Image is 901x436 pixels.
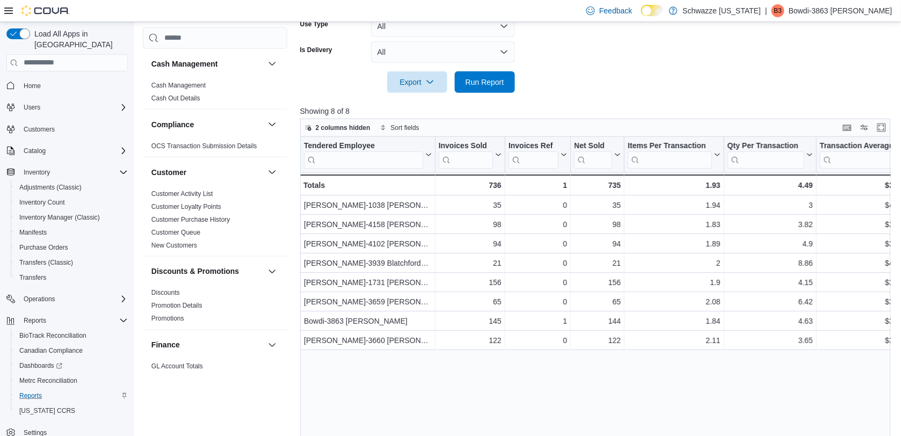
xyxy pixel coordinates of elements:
[774,4,782,17] span: B3
[151,189,213,198] span: Customer Activity List
[300,20,328,28] label: Use Type
[300,106,897,117] p: Showing 8 of 8
[151,301,202,310] span: Promotion Details
[15,226,51,239] a: Manifests
[2,143,132,158] button: Catalog
[19,293,60,306] button: Operations
[508,218,567,231] div: 0
[19,144,50,157] button: Catalog
[508,237,567,250] div: 0
[508,257,567,270] div: 0
[875,121,888,134] button: Enter fullscreen
[387,71,447,93] button: Export
[11,343,132,358] button: Canadian Compliance
[728,141,813,168] button: Qty Per Transaction
[19,243,68,252] span: Purchase Orders
[574,141,612,151] div: Net Sold
[151,166,186,177] h3: Customer
[574,237,621,250] div: 94
[391,123,419,132] span: Sort fields
[574,257,621,270] div: 21
[151,362,203,370] a: GL Account Totals
[628,276,721,289] div: 1.9
[19,144,128,157] span: Catalog
[371,41,515,63] button: All
[151,375,198,383] span: GL Transactions
[15,359,67,372] a: Dashboards
[11,240,132,255] button: Purchase Orders
[303,179,432,192] div: Totals
[24,295,55,303] span: Operations
[438,276,501,289] div: 156
[19,376,77,385] span: Metrc Reconciliation
[151,119,194,129] h3: Compliance
[151,339,180,350] h3: Finance
[15,181,128,194] span: Adjustments (Classic)
[19,314,50,327] button: Reports
[438,237,501,250] div: 94
[19,101,45,114] button: Users
[628,141,712,151] div: Items Per Transaction
[15,404,79,417] a: [US_STATE] CCRS
[376,121,424,134] button: Sort fields
[11,388,132,403] button: Reports
[728,257,813,270] div: 8.86
[574,295,621,308] div: 65
[304,295,432,308] div: [PERSON_NAME]-3659 [PERSON_NAME]
[508,199,567,212] div: 0
[19,79,128,92] span: Home
[304,334,432,347] div: [PERSON_NAME]-3660 [PERSON_NAME]
[15,271,50,284] a: Transfers
[19,123,59,136] a: Customers
[789,4,892,17] p: Bowdi-3863 [PERSON_NAME]
[438,334,501,347] div: 122
[15,241,72,254] a: Purchase Orders
[11,270,132,285] button: Transfers
[628,295,721,308] div: 2.08
[438,141,492,168] div: Invoices Sold
[151,141,257,150] span: OCS Transaction Submission Details
[508,141,558,168] div: Invoices Ref
[19,198,65,207] span: Inventory Count
[19,183,82,192] span: Adjustments (Classic)
[858,121,871,134] button: Display options
[466,77,504,88] span: Run Report
[304,237,432,250] div: [PERSON_NAME]-4102 [PERSON_NAME]
[304,141,423,168] div: Tendered Employee
[15,389,46,402] a: Reports
[15,344,128,357] span: Canadian Compliance
[151,190,213,197] a: Customer Activity List
[19,391,42,400] span: Reports
[151,142,257,149] a: OCS Transaction Submission Details
[151,166,264,177] button: Customer
[143,187,287,256] div: Customer
[728,295,813,308] div: 6.42
[15,256,128,269] span: Transfers (Classic)
[438,141,501,168] button: Invoices Sold
[438,257,501,270] div: 21
[508,276,567,289] div: 0
[15,329,91,342] a: BioTrack Reconciliation
[15,374,82,387] a: Metrc Reconciliation
[304,141,432,168] button: Tendered Employee
[820,141,899,151] div: Transaction Average
[438,295,501,308] div: 65
[15,196,69,209] a: Inventory Count
[304,199,432,212] div: [PERSON_NAME]-1038 [PERSON_NAME]
[19,213,100,222] span: Inventory Manager (Classic)
[151,289,180,296] a: Discounts
[19,361,62,370] span: Dashboards
[304,141,423,151] div: Tendered Employee
[151,362,203,370] span: GL Account Totals
[641,5,664,16] input: Dark Mode
[508,179,567,192] div: 1
[15,256,77,269] a: Transfers (Classic)
[574,179,621,192] div: 735
[30,28,128,50] span: Load All Apps in [GEOGRAPHIC_DATA]
[151,241,197,249] a: New Customers
[266,265,279,278] button: Discounts & Promotions
[316,123,370,132] span: 2 columns hidden
[143,286,287,329] div: Discounts & Promotions
[438,179,501,192] div: 736
[266,165,279,178] button: Customer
